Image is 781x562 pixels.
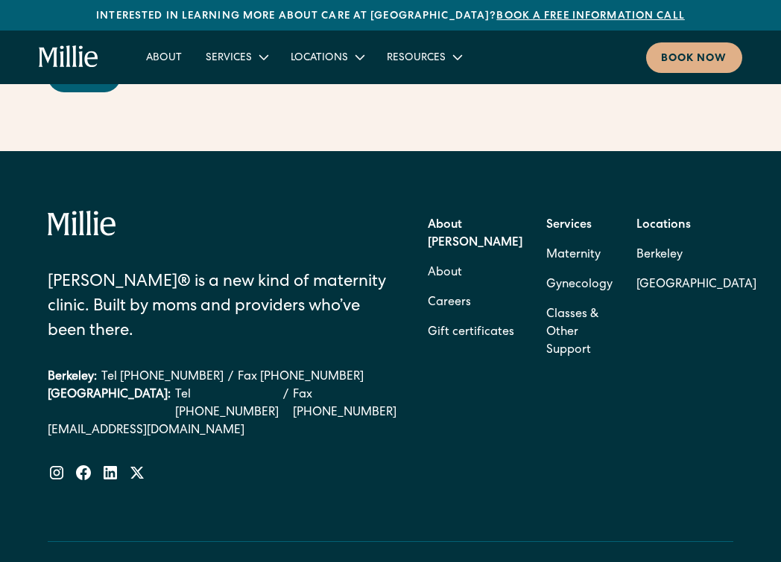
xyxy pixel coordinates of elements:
div: / [228,368,233,386]
a: [GEOGRAPHIC_DATA] [636,270,756,300]
a: Gynecology [546,270,613,300]
a: About [428,258,462,288]
a: Careers [428,288,471,318]
div: Resources [375,45,472,69]
a: Classes & Other Support [546,300,613,365]
a: Gift certificates [428,318,514,348]
a: home [39,45,98,68]
a: Tel [PHONE_NUMBER] [101,368,224,386]
a: Fax [PHONE_NUMBER] [238,368,364,386]
div: Book now [661,51,727,67]
strong: About [PERSON_NAME] [428,220,522,249]
div: Services [194,45,279,69]
strong: Locations [636,220,691,231]
a: Book now [646,42,742,73]
a: [EMAIL_ADDRESS][DOMAIN_NAME] [48,422,396,440]
div: [GEOGRAPHIC_DATA]: [48,386,171,422]
div: Berkeley: [48,368,97,386]
div: Locations [291,51,348,66]
a: About [134,45,194,69]
a: Book a free information call [496,11,684,22]
a: Tel [PHONE_NUMBER] [175,386,279,422]
a: Berkeley [636,240,756,270]
a: Maternity [546,240,601,270]
div: / [283,386,288,422]
strong: Services [546,220,592,231]
div: Resources [387,51,446,66]
div: [PERSON_NAME]® is a new kind of maternity clinic. Built by moms and providers who’ve been there. [48,271,396,345]
div: Services [206,51,252,66]
div: Locations [279,45,375,69]
a: Fax [PHONE_NUMBER] [293,386,396,422]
